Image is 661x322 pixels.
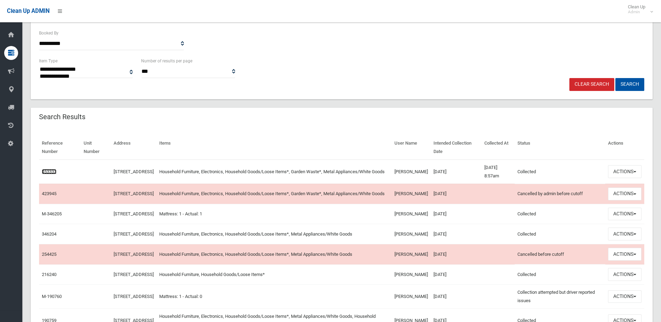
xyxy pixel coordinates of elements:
a: M-346205 [42,211,62,216]
a: 423945 [42,191,56,196]
td: Collected [515,224,605,244]
td: [DATE] [431,224,482,244]
label: Item Type [39,57,57,65]
button: Actions [608,208,641,221]
td: Mattress: 1 - Actual: 0 [156,284,392,308]
td: [PERSON_NAME] [392,184,431,204]
a: M-190760 [42,294,62,299]
a: [STREET_ADDRESS] [114,294,154,299]
td: [DATE] 8:57am [482,160,515,184]
td: [DATE] [431,264,482,285]
td: [PERSON_NAME] [392,224,431,244]
button: Search [615,78,644,91]
th: Unit Number [81,136,111,160]
td: [PERSON_NAME] [392,160,431,184]
td: Household Furniture, Electronics, Household Goods/Loose Items*, Metal Appliances/White Goods [156,224,392,244]
td: Collected [515,204,605,224]
td: [DATE] [431,284,482,308]
button: Actions [608,228,641,240]
th: Intended Collection Date [431,136,482,160]
td: [DATE] [431,184,482,204]
td: [DATE] [431,160,482,184]
td: [PERSON_NAME] [392,204,431,224]
td: [DATE] [431,204,482,224]
button: Actions [608,248,641,261]
td: Mattress: 1 - Actual: 1 [156,204,392,224]
th: Status [515,136,605,160]
th: Items [156,136,392,160]
td: [PERSON_NAME] [392,244,431,264]
td: Household Furniture, Electronics, Household Goods/Loose Items*, Garden Waste*, Metal Appliances/W... [156,184,392,204]
label: Booked By [39,29,59,37]
button: Actions [608,290,641,303]
a: 254425 [42,252,56,257]
td: Cancelled by admin before cutoff [515,184,605,204]
span: Clean Up ADMIN [7,8,49,14]
a: [STREET_ADDRESS] [114,211,154,216]
th: Actions [605,136,644,160]
a: [STREET_ADDRESS] [114,272,154,277]
td: Collected [515,264,605,285]
td: Household Furniture, Household Goods/Loose Items* [156,264,392,285]
td: Household Furniture, Electronics, Household Goods/Loose Items*, Garden Waste*, Metal Appliances/W... [156,160,392,184]
a: [STREET_ADDRESS] [114,252,154,257]
button: Actions [608,268,641,281]
td: [PERSON_NAME] [392,284,431,308]
a: 346204 [42,231,56,237]
td: [PERSON_NAME] [392,264,431,285]
span: Clean Up [624,4,652,15]
td: [DATE] [431,244,482,264]
label: Number of results per page [141,57,192,65]
button: Actions [608,165,641,178]
a: Clear Search [569,78,614,91]
th: Reference Number [39,136,81,160]
th: Collected At [482,136,515,160]
th: User Name [392,136,431,160]
button: Actions [608,187,641,200]
td: Cancelled before cutoff [515,244,605,264]
a: [STREET_ADDRESS] [114,231,154,237]
td: Collected [515,160,605,184]
a: 216240 [42,272,56,277]
th: Address [111,136,156,160]
a: [STREET_ADDRESS] [114,169,154,174]
small: Admin [628,9,645,15]
td: Collection attempted but driver reported issues [515,284,605,308]
a: [STREET_ADDRESS] [114,191,154,196]
td: Household Furniture, Electronics, Household Goods/Loose Items*, Metal Appliances/White Goods [156,244,392,264]
header: Search Results [31,110,94,124]
a: 453333 [42,169,56,174]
